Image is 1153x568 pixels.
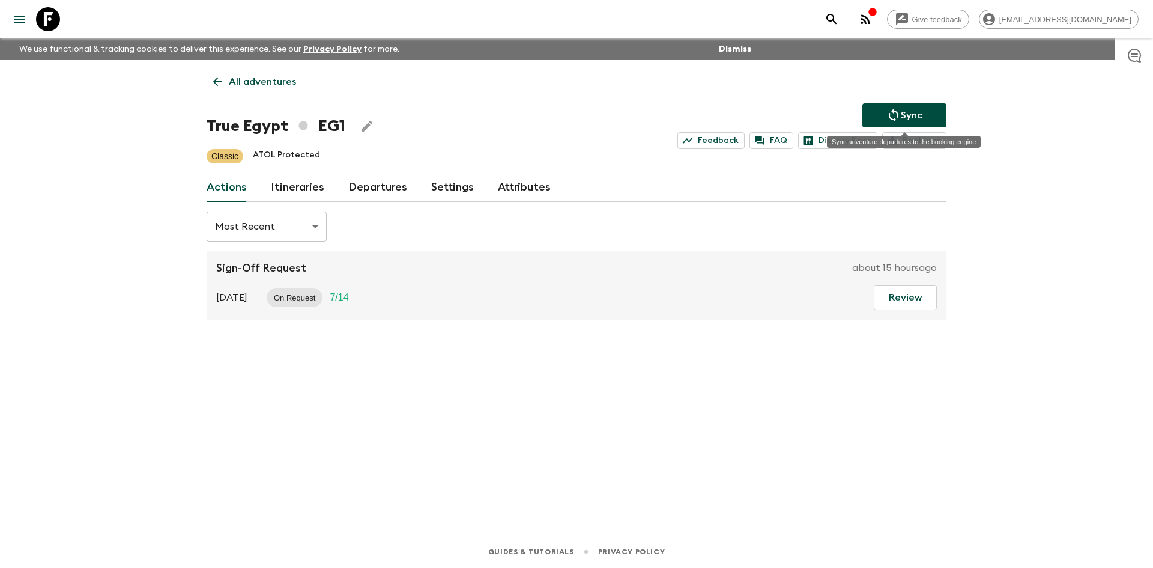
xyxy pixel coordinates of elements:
a: Give feedback [887,10,969,29]
span: Give feedback [906,15,969,24]
button: menu [7,7,31,31]
p: [DATE] [216,290,247,305]
p: Classic [211,150,238,162]
button: Review [874,285,937,310]
p: about 15 hours ago [852,261,937,275]
a: Privacy Policy [303,45,362,53]
a: Feedback [677,132,745,149]
a: Privacy Policy [598,545,665,558]
p: We use functional & tracking cookies to deliver this experience. See our for more. [14,38,404,60]
a: FAQ [749,132,793,149]
button: Dismiss [716,41,754,58]
div: Trip Fill [322,288,356,307]
div: Sync adventure departures to the booking engine [827,136,981,148]
p: All adventures [229,75,296,89]
a: Departures [348,173,407,202]
p: 7 / 14 [330,290,348,305]
p: Sign-Off Request [216,261,306,275]
a: Dietary Reqs [798,132,877,149]
a: Attributes [498,173,551,202]
div: [EMAIL_ADDRESS][DOMAIN_NAME] [979,10,1139,29]
a: All adventures [207,70,303,94]
div: Most Recent [207,210,327,243]
span: On Request [267,293,322,302]
a: Itineraries [271,173,324,202]
span: [EMAIL_ADDRESS][DOMAIN_NAME] [993,15,1138,24]
a: Actions [207,173,247,202]
a: Settings [431,173,474,202]
button: Edit Adventure Title [355,114,379,138]
button: search adventures [820,7,844,31]
a: Guides & Tutorials [488,545,574,558]
button: Sync adventure departures to the booking engine [862,103,946,127]
h1: True Egypt EG1 [207,114,345,138]
p: ATOL Protected [253,149,320,163]
p: Sync [901,108,922,123]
